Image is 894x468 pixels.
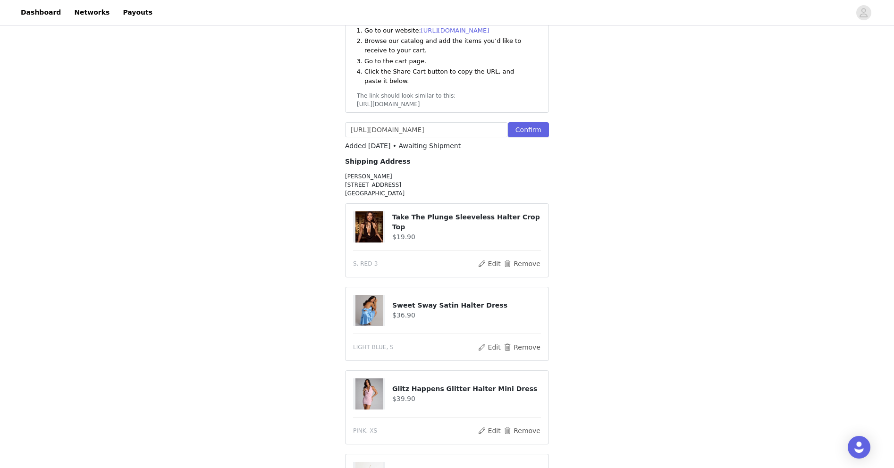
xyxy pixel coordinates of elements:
h4: Shipping Address [345,157,549,167]
h4: Glitz Happens Glitter Halter Mini Dress [392,384,541,394]
p: [PERSON_NAME] [STREET_ADDRESS] [GEOGRAPHIC_DATA] [345,172,549,198]
li: Go to the cart page. [364,57,532,66]
span: S, RED-3 [353,259,378,268]
span: Added [DATE] • Awaiting Shipment [345,142,461,150]
span: PINK, XS [353,426,377,435]
button: Remove [503,258,541,269]
a: Networks [68,2,115,23]
span: LIGHT BLUE, S [353,343,394,351]
button: Edit [477,342,501,353]
button: Remove [503,342,541,353]
div: The link should look similar to this: [357,92,537,100]
a: Payouts [117,2,158,23]
h4: Take The Plunge Sleeveless Halter Crop Top [392,212,541,232]
h4: $19.90 [392,232,541,242]
img: Sweet Sway Satin Halter Dress [355,295,383,326]
button: Remove [503,425,541,436]
h4: $36.90 [392,310,541,320]
li: Click the Share Cart button to copy the URL, and paste it below. [364,67,532,85]
a: [URL][DOMAIN_NAME] [421,27,489,34]
input: Checkout URL [345,122,508,137]
img: Glitz Happens Glitter Halter Mini Dress [355,378,383,409]
button: Edit [477,425,501,436]
h4: $39.90 [392,394,541,404]
div: Open Intercom Messenger [848,436,870,459]
img: Take The Plunge Sleeveless Halter Crop Top [355,211,383,242]
li: Browse our catalog and add the items you’d like to receive to your cart. [364,36,532,55]
h4: Sweet Sway Satin Halter Dress [392,301,541,310]
div: avatar [859,5,868,20]
a: Dashboard [15,2,67,23]
li: Go to our website: [364,26,532,35]
button: Confirm [508,122,549,137]
button: Edit [477,258,501,269]
div: [URL][DOMAIN_NAME] [357,100,537,109]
